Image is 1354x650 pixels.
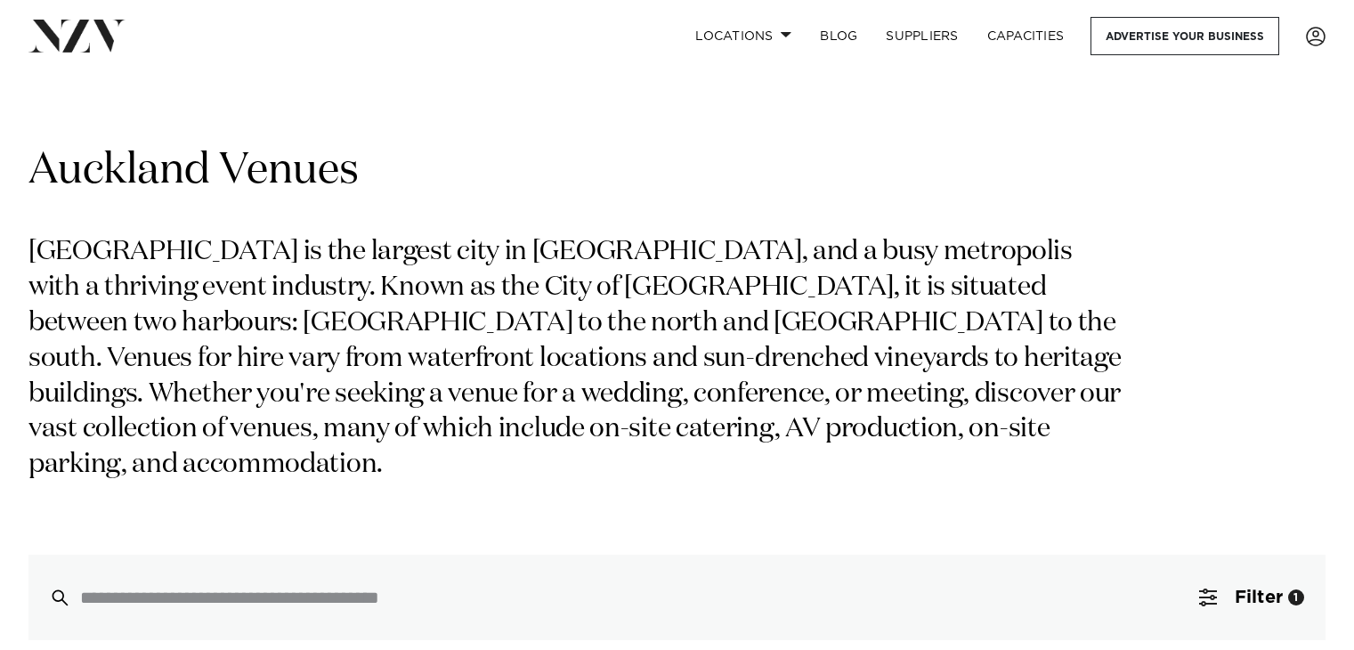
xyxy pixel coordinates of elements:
img: nzv-logo.png [28,20,126,52]
a: BLOG [806,17,872,55]
div: 1 [1288,589,1304,605]
a: Advertise your business [1090,17,1279,55]
a: SUPPLIERS [872,17,972,55]
h1: Auckland Venues [28,143,1326,199]
p: [GEOGRAPHIC_DATA] is the largest city in [GEOGRAPHIC_DATA], and a busy metropolis with a thriving... [28,235,1129,483]
a: Capacities [973,17,1079,55]
span: Filter [1235,589,1283,606]
a: Locations [681,17,806,55]
button: Filter1 [1178,555,1326,640]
